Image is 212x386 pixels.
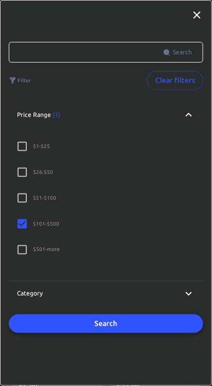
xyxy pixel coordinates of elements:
[18,77,31,84] p: Filter
[53,111,60,118] span: (1)
[9,281,203,306] div: Category
[33,246,60,254] p: $ 501 - more
[147,71,203,90] button: Clear filters
[173,47,192,57] span: Search
[9,315,203,334] button: Search
[17,289,43,299] p: Category
[17,110,60,120] p: Price range
[33,168,53,176] p: $ 26 - $50
[9,98,203,131] div: Price range (1)
[33,194,56,202] p: $ 51 - $100
[33,142,50,150] p: $ 1 - $25
[33,220,59,228] p: $ 101 - $500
